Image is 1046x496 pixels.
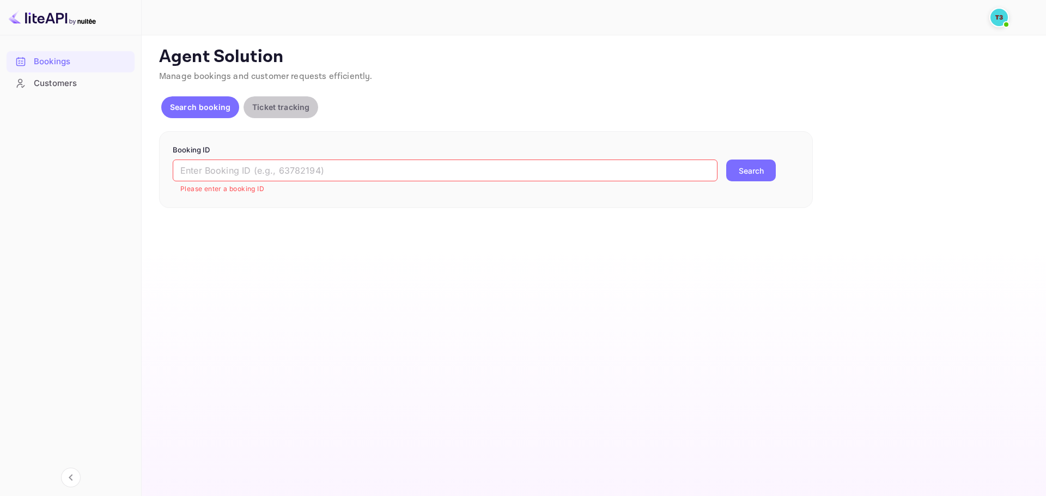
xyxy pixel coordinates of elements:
[180,183,710,194] p: Please enter a booking ID
[726,160,776,181] button: Search
[990,9,1008,26] img: Traveloka 3PS03
[7,73,135,93] a: Customers
[9,9,96,26] img: LiteAPI logo
[7,51,135,71] a: Bookings
[173,145,799,156] p: Booking ID
[252,101,309,113] p: Ticket tracking
[159,46,1026,68] p: Agent Solution
[173,160,717,181] input: Enter Booking ID (e.g., 63782194)
[34,77,129,90] div: Customers
[34,56,129,68] div: Bookings
[7,73,135,94] div: Customers
[7,51,135,72] div: Bookings
[170,101,230,113] p: Search booking
[159,71,373,82] span: Manage bookings and customer requests efficiently.
[61,468,81,487] button: Collapse navigation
